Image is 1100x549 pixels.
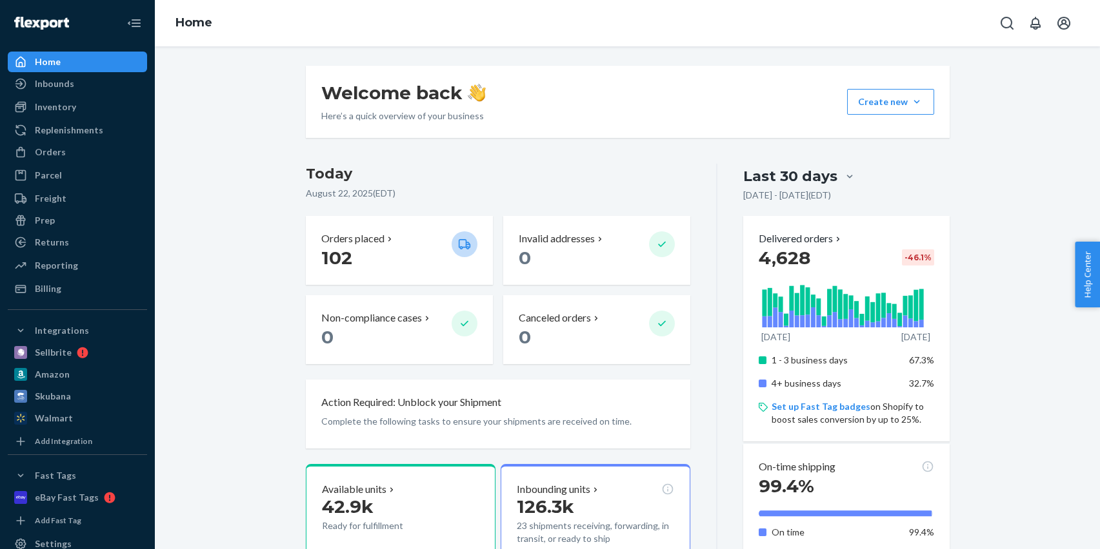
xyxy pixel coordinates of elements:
[8,386,147,407] a: Skubana
[517,482,590,497] p: Inbounding units
[519,311,591,325] p: Canceled orders
[8,408,147,429] a: Walmart
[35,346,72,359] div: Sellbrite
[909,526,934,537] span: 99.4%
[35,390,71,403] div: Skubana
[1051,10,1077,36] button: Open account menu
[306,216,493,285] button: Orders placed 102
[759,231,843,246] button: Delivered orders
[8,165,147,186] a: Parcel
[517,519,674,545] p: 23 shipments receiving, forwarding, in transit, or ready to ship
[994,10,1020,36] button: Open Search Box
[322,482,386,497] p: Available units
[503,295,690,364] button: Canceled orders 0
[759,247,810,269] span: 4,628
[901,331,930,343] p: [DATE]
[321,311,422,325] p: Non-compliance cases
[35,324,89,337] div: Integrations
[8,232,147,253] a: Returns
[35,436,92,447] div: Add Integration
[35,214,55,227] div: Prep
[1016,510,1087,543] iframe: Opens a widget where you can chat to one of our agents
[759,459,835,474] p: On-time shipping
[8,434,147,449] a: Add Integration
[847,89,934,115] button: Create new
[8,278,147,299] a: Billing
[321,395,501,410] p: Action Required: Unblock your Shipment
[35,146,66,159] div: Orders
[121,10,147,36] button: Close Navigation
[35,469,76,482] div: Fast Tags
[322,519,441,532] p: Ready for fulfillment
[321,247,352,269] span: 102
[165,5,223,42] ol: breadcrumbs
[35,169,62,182] div: Parcel
[1023,10,1048,36] button: Open notifications
[321,110,486,122] p: Here’s a quick overview of your business
[759,475,814,497] span: 99.4%
[306,164,691,184] h3: Today
[35,124,103,137] div: Replenishments
[8,52,147,72] a: Home
[519,231,595,246] p: Invalid addresses
[321,326,334,348] span: 0
[8,487,147,508] a: eBay Fast Tags
[8,120,147,140] a: Replenishments
[772,401,870,412] a: Set up Fast Tag badges
[306,187,691,200] p: August 22, 2025 ( EDT )
[519,247,531,269] span: 0
[772,400,934,426] p: on Shopify to boost sales conversion by up to 25%.
[35,236,69,249] div: Returns
[35,101,76,113] div: Inventory
[35,77,74,90] div: Inbounds
[772,526,899,539] p: On time
[519,326,531,348] span: 0
[35,55,61,68] div: Home
[8,210,147,231] a: Prep
[468,84,486,102] img: hand-wave emoji
[772,354,899,367] p: 1 - 3 business days
[517,496,574,517] span: 126.3k
[321,231,385,246] p: Orders placed
[175,15,212,30] a: Home
[8,364,147,385] a: Amazon
[35,368,70,381] div: Amazon
[909,354,934,365] span: 67.3%
[8,142,147,162] a: Orders
[8,97,147,117] a: Inventory
[8,73,147,94] a: Inbounds
[321,81,486,104] h1: Welcome back
[8,255,147,276] a: Reporting
[35,192,66,205] div: Freight
[35,491,99,504] div: eBay Fast Tags
[761,331,790,343] p: [DATE]
[8,320,147,341] button: Integrations
[909,378,934,389] span: 32.7%
[743,166,837,186] div: Last 30 days
[14,17,69,30] img: Flexport logo
[503,216,690,285] button: Invalid addresses 0
[902,249,934,265] div: -46.1 %
[306,295,493,364] button: Non-compliance cases 0
[772,377,899,390] p: 4+ business days
[322,496,374,517] span: 42.9k
[8,513,147,528] a: Add Fast Tag
[1075,242,1100,307] button: Help Center
[35,412,73,425] div: Walmart
[743,189,831,202] p: [DATE] - [DATE] ( EDT )
[321,415,675,428] p: Complete the following tasks to ensure your shipments are received on time.
[8,465,147,486] button: Fast Tags
[35,515,81,526] div: Add Fast Tag
[8,342,147,363] a: Sellbrite
[35,282,61,295] div: Billing
[35,259,78,272] div: Reporting
[8,188,147,209] a: Freight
